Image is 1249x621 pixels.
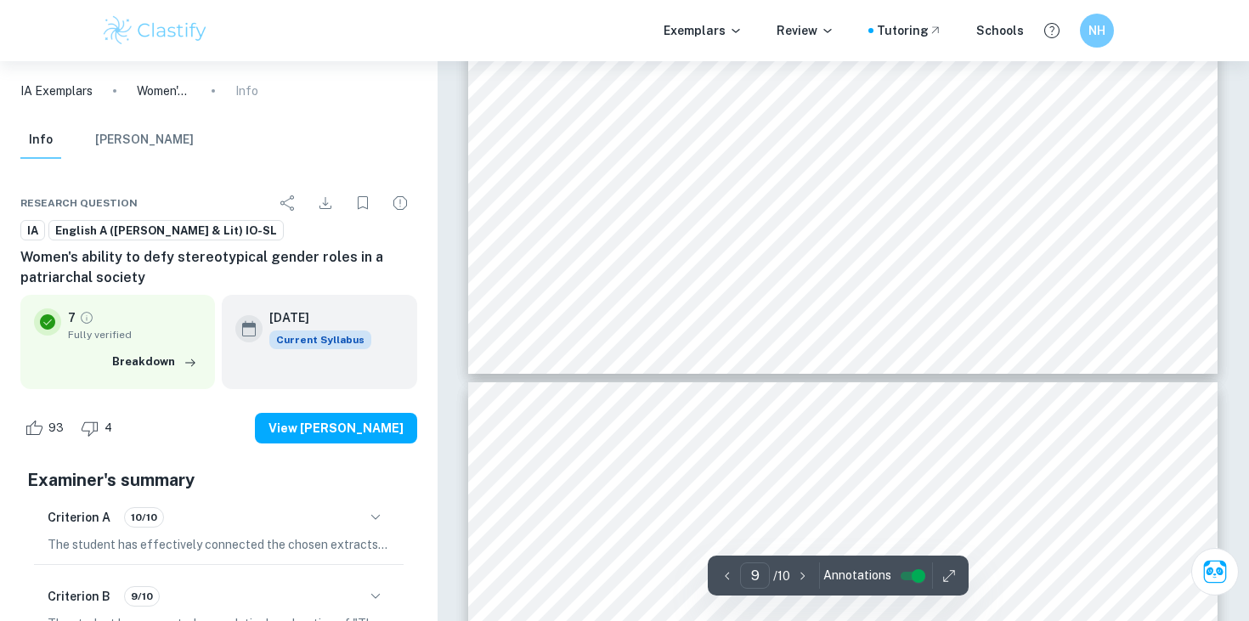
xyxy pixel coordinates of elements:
[49,223,283,240] span: English A ([PERSON_NAME] & Lit) IO-SL
[95,420,122,437] span: 4
[95,121,194,159] button: [PERSON_NAME]
[308,186,342,220] div: Download
[773,567,790,585] p: / 10
[269,330,371,349] div: This exemplar is based on the current syllabus. Feel free to refer to it for inspiration/ideas wh...
[76,415,122,442] div: Dislike
[125,589,159,604] span: 9/10
[48,508,110,527] h6: Criterion A
[108,349,201,375] button: Breakdown
[346,186,380,220] div: Bookmark
[20,247,417,288] h6: Women's ability to defy stereotypical gender roles in a patriarchal society
[48,587,110,606] h6: Criterion B
[269,330,371,349] span: Current Syllabus
[1088,21,1107,40] h6: NH
[255,413,417,443] button: View [PERSON_NAME]
[20,220,45,241] a: IA
[383,186,417,220] div: Report issue
[48,535,390,554] p: The student has effectively connected the chosen extracts/works to the global issue of women defy...
[68,327,201,342] span: Fully verified
[664,21,743,40] p: Exemplars
[271,186,305,220] div: Share
[39,420,73,437] span: 93
[976,21,1024,40] a: Schools
[20,415,73,442] div: Like
[1037,16,1066,45] button: Help and Feedback
[877,21,942,40] a: Tutoring
[79,310,94,325] a: Grade fully verified
[125,510,163,525] span: 10/10
[235,82,258,100] p: Info
[823,567,891,584] span: Annotations
[48,220,284,241] a: English A ([PERSON_NAME] & Lit) IO-SL
[536,477,788,500] span: What Are Girls Made Of?
[777,21,834,40] p: Review
[20,121,61,159] button: Info
[1080,14,1114,48] button: NH
[20,82,93,100] a: IA Exemplars
[1191,548,1239,596] button: Ask Clai
[27,467,410,493] h5: Examiner's summary
[101,14,209,48] img: Clastify logo
[269,308,358,327] h6: [DATE]
[137,82,191,100] p: Women's ability to defy stereotypical gender roles in a patriarchal society
[20,195,138,211] span: Research question
[21,223,44,240] span: IA
[68,308,76,327] p: 7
